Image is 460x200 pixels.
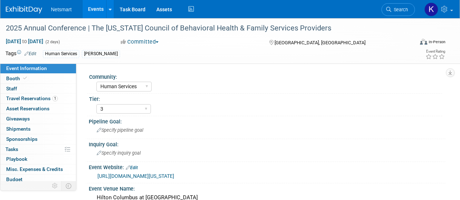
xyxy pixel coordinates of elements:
a: Shipments [0,124,76,134]
span: (2 days) [45,40,60,44]
a: Sponsorships [0,134,76,144]
span: [GEOGRAPHIC_DATA], [GEOGRAPHIC_DATA] [275,40,365,45]
img: Format-Inperson.png [420,39,427,45]
img: ExhibitDay [6,6,42,13]
td: Personalize Event Tab Strip [49,181,61,191]
span: Booth [6,75,28,81]
td: Tags [5,50,36,58]
img: Kaitlyn Woicke [424,3,438,16]
span: Specify pipeline goal [97,127,143,133]
span: Shipments [6,126,31,132]
span: 1 [52,96,58,101]
div: Event Rating [425,50,445,53]
div: Event Format [381,38,445,49]
i: Booth reservation complete [23,76,27,80]
span: Asset Reservations [6,106,49,111]
a: Travel Reservations1 [0,94,76,103]
span: Tasks [5,146,18,152]
a: Staff [0,84,76,94]
span: Playbook [6,156,27,162]
a: Tasks [0,144,76,154]
span: [DATE] [DATE] [5,38,44,45]
a: Search [381,3,415,16]
div: Tier: [89,94,442,103]
span: Sponsorships [6,136,37,142]
span: Budget [6,176,23,182]
a: Edit [24,51,36,56]
span: Misc. Expenses & Credits [6,166,63,172]
div: Event Website: [89,162,445,171]
div: Event Venue Name: [89,183,445,192]
span: Specify inquiry goal [97,150,141,156]
span: to [21,38,28,44]
a: Misc. Expenses & Credits [0,164,76,174]
div: [PERSON_NAME] [82,50,120,58]
a: Playbook [0,154,76,164]
button: Committed [118,38,161,46]
div: In-Person [428,39,445,45]
a: Event Information [0,64,76,73]
td: Toggle Event Tabs [61,181,76,191]
a: Asset Reservations [0,104,76,114]
span: Staff [6,86,17,91]
span: Search [391,7,408,12]
div: Inquiry Goal: [89,139,445,148]
a: Edit [126,165,138,170]
a: Budget [0,175,76,184]
a: Booth [0,74,76,83]
a: [URL][DOMAIN_NAME][US_STATE] [97,173,174,179]
span: Travel Reservations [6,95,58,101]
a: Giveaways [0,114,76,124]
div: Human Services [43,50,79,58]
span: Giveaways [6,116,30,122]
div: Community: [89,72,442,81]
div: 2025 Annual Conference​ | The [US_STATE] Council of Behavioral Health & Family Services Providers [3,22,408,35]
span: Netsmart [51,7,72,12]
span: Event Information [6,65,47,71]
div: Pipeline Goal: [89,116,445,125]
